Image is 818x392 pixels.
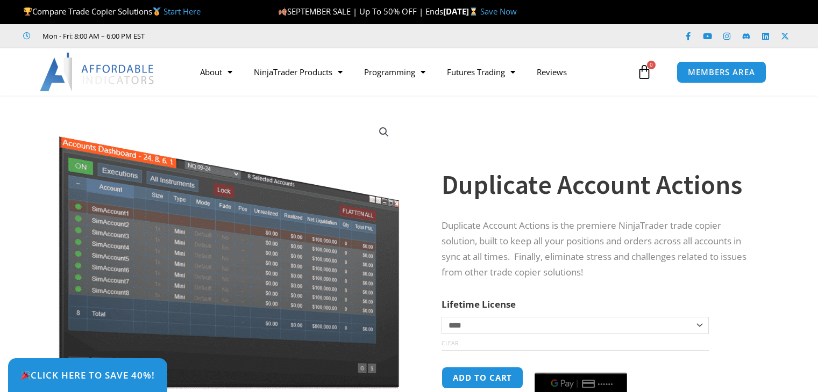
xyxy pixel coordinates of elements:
[688,68,755,76] span: MEMBERS AREA
[647,61,656,69] span: 0
[189,60,634,84] nav: Menu
[40,30,145,42] span: Mon - Fri: 8:00 AM – 6:00 PM EST
[160,31,321,41] iframe: Customer reviews powered by Trustpilot
[436,60,526,84] a: Futures Trading
[526,60,578,84] a: Reviews
[21,371,30,380] img: 🎉
[243,60,353,84] a: NinjaTrader Products
[480,6,517,17] a: Save Now
[278,6,443,17] span: SEPTEMBER SALE | Up To 50% OFF | Ends
[20,371,155,380] span: Click Here to save 40%!
[443,6,480,17] strong: [DATE]
[279,8,287,16] img: 🍂
[23,6,201,17] span: Compare Trade Copier Solutions
[56,114,402,389] img: Screenshot 2024-08-26 15414455555
[470,8,478,16] img: ⌛
[40,53,155,91] img: LogoAI | Affordable Indicators – NinjaTrader
[189,60,243,84] a: About
[163,6,201,17] a: Start Here
[374,122,394,142] a: View full-screen image gallery
[153,8,161,16] img: 🥇
[442,218,756,280] p: Duplicate Account Actions is the premiere NinjaTrader trade copier solution, built to keep all yo...
[24,8,32,16] img: 🏆
[442,339,458,347] a: Clear options
[677,61,766,83] a: MEMBERS AREA
[621,56,668,88] a: 0
[353,60,436,84] a: Programming
[442,298,516,310] label: Lifetime License
[8,358,167,392] a: 🎉Click Here to save 40%!
[442,166,756,204] h1: Duplicate Account Actions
